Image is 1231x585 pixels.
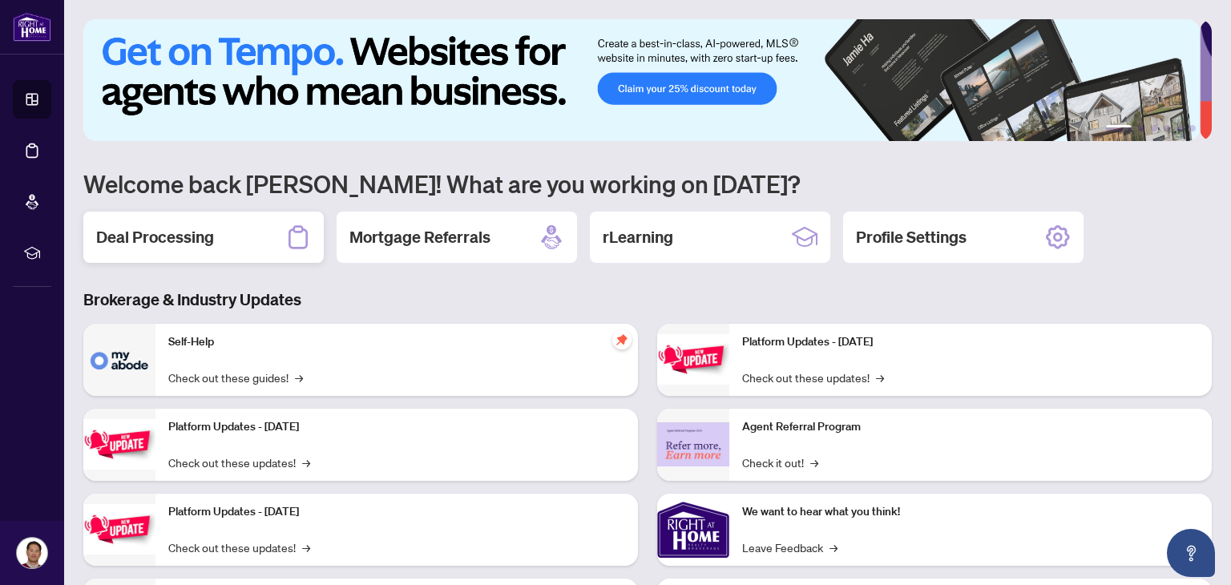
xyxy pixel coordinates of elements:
span: → [876,369,884,386]
h2: Deal Processing [96,226,214,248]
span: → [810,454,818,471]
h3: Brokerage & Industry Updates [83,288,1212,311]
button: 1 [1106,125,1132,131]
a: Check out these updates!→ [168,539,310,556]
img: We want to hear what you think! [657,494,729,566]
button: 5 [1177,125,1183,131]
img: Profile Icon [17,538,47,568]
button: 3 [1151,125,1157,131]
span: → [302,454,310,471]
a: Check out these guides!→ [168,369,303,386]
p: Self-Help [168,333,625,351]
a: Leave Feedback→ [742,539,837,556]
p: Platform Updates - [DATE] [168,418,625,436]
a: Check out these updates!→ [168,454,310,471]
h2: rLearning [603,226,673,248]
p: Platform Updates - [DATE] [742,333,1199,351]
a: Check out these updates!→ [742,369,884,386]
h2: Mortgage Referrals [349,226,490,248]
span: → [295,369,303,386]
span: → [829,539,837,556]
button: Open asap [1167,529,1215,577]
h2: Profile Settings [856,226,967,248]
p: We want to hear what you think! [742,503,1199,521]
img: Slide 0 [83,19,1200,141]
img: Platform Updates - July 21, 2025 [83,504,155,555]
img: logo [13,12,51,42]
button: 4 [1164,125,1170,131]
p: Agent Referral Program [742,418,1199,436]
span: → [302,539,310,556]
img: Self-Help [83,324,155,396]
img: Platform Updates - June 23, 2025 [657,334,729,385]
h1: Welcome back [PERSON_NAME]! What are you working on [DATE]? [83,168,1212,199]
img: Agent Referral Program [657,422,729,466]
span: pushpin [612,330,632,349]
p: Platform Updates - [DATE] [168,503,625,521]
img: Platform Updates - September 16, 2025 [83,419,155,470]
button: 2 [1138,125,1144,131]
a: Check it out!→ [742,454,818,471]
button: 6 [1189,125,1196,131]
